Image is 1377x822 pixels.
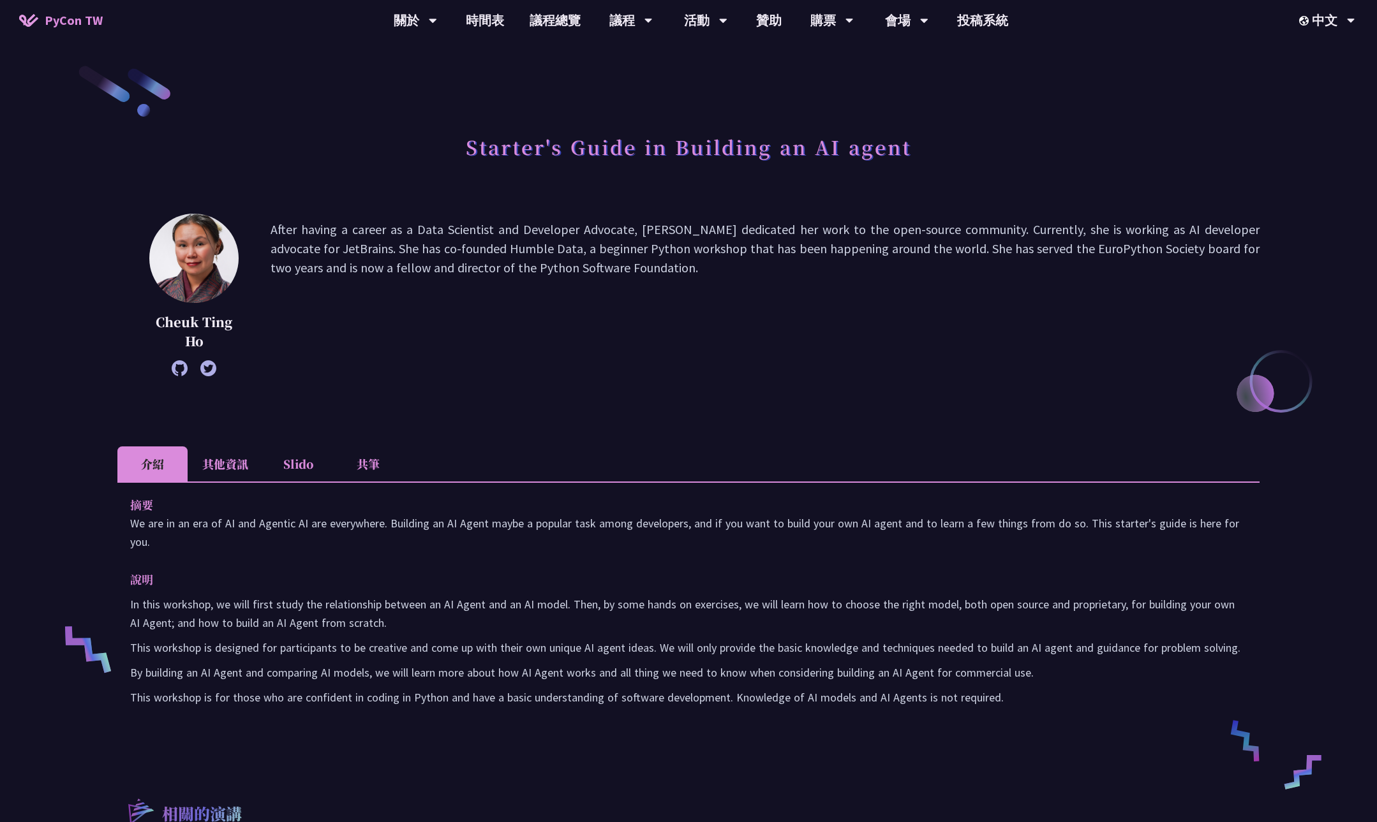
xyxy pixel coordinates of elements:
li: Slido [263,446,333,481]
p: We are in an era of AI and Agentic AI are everywhere. Building an AI Agent maybe a popular task a... [130,514,1247,551]
li: 共筆 [333,446,403,481]
img: Cheuk Ting Ho [149,214,239,303]
p: This workshop is for those who are confident in coding in Python and have a basic understanding o... [130,688,1247,707]
p: 摘要 [130,495,1221,514]
p: By building an AI Agent and comparing AI models, we will learn more about how AI Agent works and ... [130,663,1247,682]
img: Locale Icon [1299,16,1312,26]
p: 說明 [130,570,1221,589]
span: PyCon TW [45,11,103,30]
p: In this workshop, we will first study the relationship between an AI Agent and an AI model. Then,... [130,595,1247,632]
p: Cheuk Ting Ho [149,312,239,351]
img: Home icon of PyCon TW 2025 [19,14,38,27]
a: PyCon TW [6,4,115,36]
h1: Starter's Guide in Building an AI agent [466,128,911,166]
li: 其他資訊 [188,446,263,481]
p: This workshop is designed for participants to be creative and come up with their own unique AI ag... [130,638,1247,657]
p: After having a career as a Data Scientist and Developer Advocate, [PERSON_NAME] dedicated her wor... [271,220,1260,370]
li: 介紹 [117,446,188,481]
